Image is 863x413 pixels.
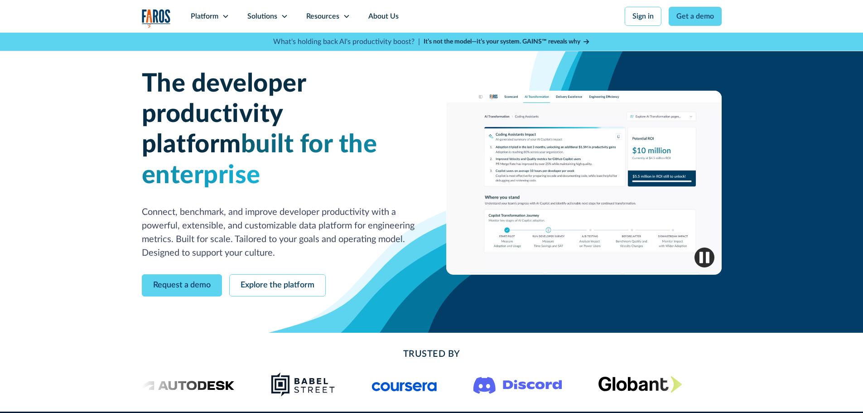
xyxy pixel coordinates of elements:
strong: It’s not the model—it’s your system. GAINS™ reveals why [424,39,580,45]
img: Logo of the communication platform Discord. [473,375,562,394]
span: built for the enterprise [142,132,377,188]
a: It’s not the model—it’s your system. GAINS™ reveals why [424,37,590,47]
p: Connect, benchmark, and improve developer productivity with a powerful, extensible, and customiza... [142,205,417,260]
a: home [142,9,171,28]
img: Babel Street logo png [270,372,335,397]
a: Get a demo [669,7,722,26]
div: Platform [191,11,218,22]
img: Logo of the online learning platform Coursera. [371,377,437,392]
h1: The developer productivity platform [142,69,417,191]
div: Solutions [247,11,277,22]
img: Logo of the analytics and reporting company Faros. [142,9,171,28]
div: Resources [306,11,339,22]
img: Globant's logo [598,376,682,393]
p: What's holding back AI's productivity boost? | [273,36,420,47]
a: Explore the platform [229,274,326,296]
img: Pause video [694,248,714,267]
a: Request a demo [142,274,222,296]
a: Sign in [625,7,661,26]
h2: Trusted By [214,347,649,361]
img: Logo of the design software company Autodesk. [140,378,234,390]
